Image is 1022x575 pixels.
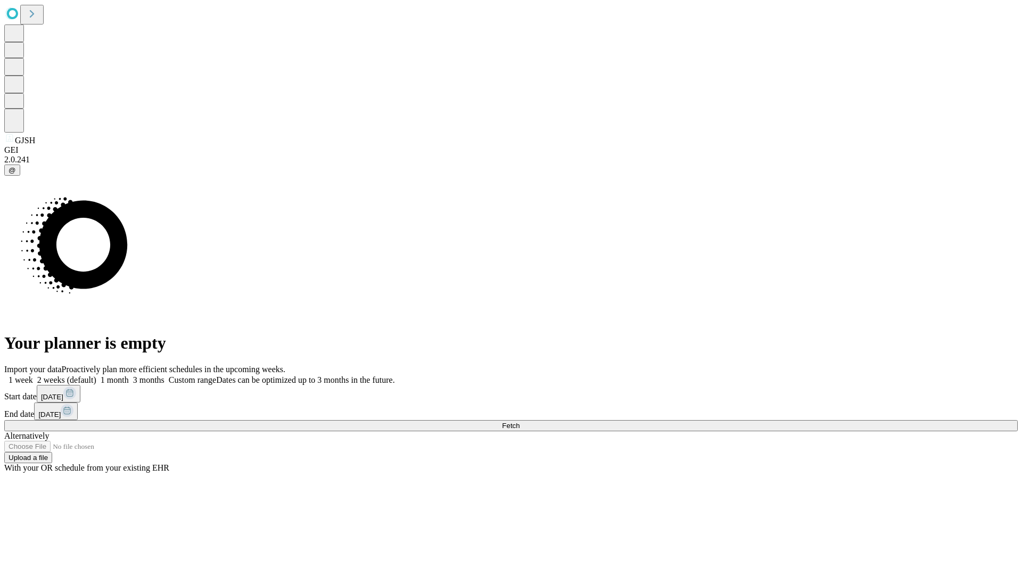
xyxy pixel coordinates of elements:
button: [DATE] [34,402,78,420]
span: [DATE] [41,393,63,401]
span: Custom range [169,375,216,384]
div: GEI [4,145,1018,155]
span: 1 week [9,375,33,384]
button: [DATE] [37,385,80,402]
span: [DATE] [38,410,61,418]
div: End date [4,402,1018,420]
button: Upload a file [4,452,52,463]
span: 2 weeks (default) [37,375,96,384]
h1: Your planner is empty [4,333,1018,353]
span: 1 month [101,375,129,384]
span: Dates can be optimized up to 3 months in the future. [216,375,394,384]
span: Fetch [502,422,520,430]
div: 2.0.241 [4,155,1018,165]
span: Import your data [4,365,62,374]
span: Alternatively [4,431,49,440]
span: With your OR schedule from your existing EHR [4,463,169,472]
span: GJSH [15,136,35,145]
div: Start date [4,385,1018,402]
span: @ [9,166,16,174]
button: Fetch [4,420,1018,431]
span: Proactively plan more efficient schedules in the upcoming weeks. [62,365,285,374]
span: 3 months [133,375,164,384]
button: @ [4,165,20,176]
